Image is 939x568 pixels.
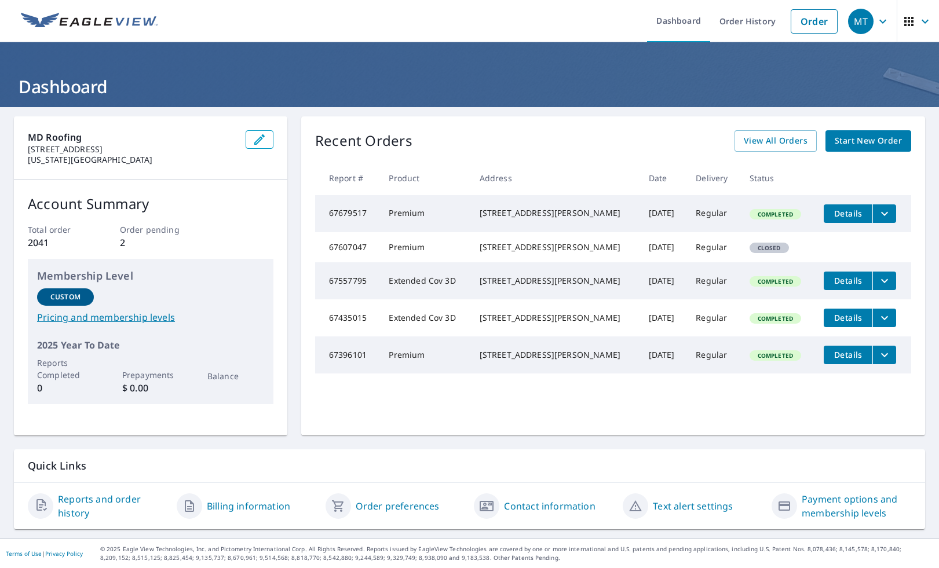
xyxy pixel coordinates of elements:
[686,336,740,373] td: Regular
[356,499,440,513] a: Order preferences
[58,492,167,520] a: Reports and order history
[315,161,380,195] th: Report #
[37,357,94,381] p: Reports Completed
[37,338,264,352] p: 2025 Year To Date
[686,262,740,299] td: Regular
[28,459,911,473] p: Quick Links
[686,299,740,336] td: Regular
[207,499,290,513] a: Billing information
[315,130,412,152] p: Recent Orders
[379,195,470,232] td: Premium
[120,236,181,250] p: 2
[640,232,687,262] td: [DATE]
[640,299,687,336] td: [DATE]
[848,9,874,34] div: MT
[480,349,630,361] div: [STREET_ADDRESS][PERSON_NAME]
[100,545,933,562] p: © 2025 Eagle View Technologies, Inc. and Pictometry International Corp. All Rights Reserved. Repo...
[45,549,83,558] a: Privacy Policy
[379,262,470,299] td: Extended Cov 3D
[379,161,470,195] th: Product
[14,75,925,98] h1: Dashboard
[50,292,81,302] p: Custom
[802,492,911,520] a: Payment options and membership levels
[831,349,865,360] span: Details
[744,134,808,148] span: View All Orders
[640,161,687,195] th: Date
[480,207,630,219] div: [STREET_ADDRESS][PERSON_NAME]
[831,275,865,286] span: Details
[735,130,817,152] a: View All Orders
[872,272,896,290] button: filesDropdownBtn-67557795
[653,499,733,513] a: Text alert settings
[751,314,800,323] span: Completed
[21,13,158,30] img: EV Logo
[686,232,740,262] td: Regular
[791,9,838,34] a: Order
[379,232,470,262] td: Premium
[122,369,179,381] p: Prepayments
[315,299,380,336] td: 67435015
[315,195,380,232] td: 67679517
[37,268,264,284] p: Membership Level
[872,204,896,223] button: filesDropdownBtn-67679517
[120,223,181,236] p: Order pending
[37,381,94,395] p: 0
[751,210,800,218] span: Completed
[315,262,380,299] td: 67557795
[28,236,89,250] p: 2041
[751,277,800,285] span: Completed
[824,309,872,327] button: detailsBtn-67435015
[740,161,815,195] th: Status
[6,550,83,557] p: |
[872,309,896,327] button: filesDropdownBtn-67435015
[872,346,896,364] button: filesDropdownBtn-67396101
[28,130,236,144] p: MD Roofing
[6,549,42,558] a: Terms of Use
[315,232,380,262] td: 67607047
[315,336,380,373] td: 67396101
[835,134,902,148] span: Start New Order
[686,195,740,232] td: Regular
[470,161,640,195] th: Address
[122,381,179,395] p: $ 0.00
[28,193,273,214] p: Account Summary
[28,223,89,236] p: Total order
[640,262,687,299] td: [DATE]
[751,244,788,252] span: Closed
[37,310,264,324] a: Pricing and membership levels
[640,336,687,373] td: [DATE]
[504,499,595,513] a: Contact information
[480,241,630,253] div: [STREET_ADDRESS][PERSON_NAME]
[831,312,865,323] span: Details
[480,312,630,324] div: [STREET_ADDRESS][PERSON_NAME]
[379,299,470,336] td: Extended Cov 3D
[824,346,872,364] button: detailsBtn-67396101
[28,144,236,155] p: [STREET_ADDRESS]
[825,130,911,152] a: Start New Order
[480,275,630,287] div: [STREET_ADDRESS][PERSON_NAME]
[207,370,264,382] p: Balance
[824,204,872,223] button: detailsBtn-67679517
[686,161,740,195] th: Delivery
[28,155,236,165] p: [US_STATE][GEOGRAPHIC_DATA]
[831,208,865,219] span: Details
[824,272,872,290] button: detailsBtn-67557795
[379,336,470,373] td: Premium
[640,195,687,232] td: [DATE]
[751,351,800,360] span: Completed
